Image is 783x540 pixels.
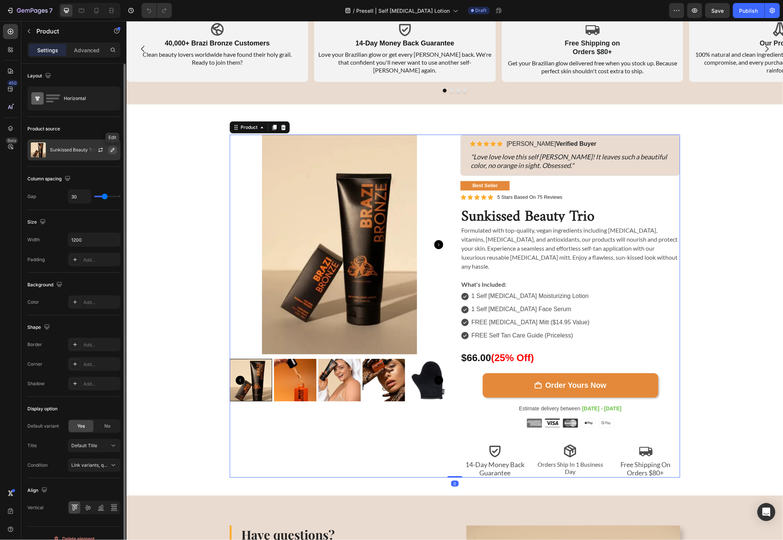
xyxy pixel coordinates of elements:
[71,442,97,449] span: Default Title
[345,311,447,318] span: FREE Self Tan Care Guide (Priceless)
[335,440,402,456] p: 14-Day Money Back Guarantee
[419,398,434,407] img: gempages_569775103198364896-7f832480-d60a-437a-a557-502979cde68c.png
[27,462,48,469] div: Condition
[142,3,172,18] div: Undo/Redo
[27,341,42,348] div: Border
[345,298,463,304] span: FREE [MEDICAL_DATA] Mitt ($14.95 Value)
[476,7,487,14] span: Draft
[192,338,234,380] img: Deep Moisture Tanning Cream
[335,328,553,346] p: $66.00
[335,206,551,249] span: Formulated with top-quality, vegan ingredients including [MEDICAL_DATA], vitamins, [MEDICAL_DATA]...
[334,180,554,201] h1: Sunkissed Beauty Trio
[27,361,42,368] div: Corner
[633,18,674,26] strong: Our Promise
[345,285,445,291] span: 1 Self [MEDICAL_DATA] Face Serum
[64,90,110,107] div: Horizontal
[308,219,317,228] button: Carousel Next Arrow
[411,440,477,454] span: Orders Ship In 1 Business Day
[27,442,37,449] div: Title
[437,398,452,407] img: gempages_569775103198364896-eb9221e6-d040-4d0c-8066-51ee13b21a21.png
[27,126,60,132] div: Product source
[330,68,334,71] button: Dot
[27,71,53,81] div: Layout
[27,193,36,200] div: Gap
[3,3,56,18] button: 7
[49,6,53,15] p: 7
[419,360,480,368] strong: Order Yours Now
[345,272,462,278] span: 1 Self [MEDICAL_DATA] Moisturizing Lotion
[380,119,470,127] p: [PERSON_NAME]
[68,458,120,472] button: Link variants, quantity <br> between same products
[381,38,551,53] span: Get your Brazilian glow delivered free when you stock up. Because perfect skin shouldn't cost ext...
[346,162,371,168] p: Best Seller
[27,423,59,430] div: Default variant
[438,18,494,26] strong: Free Shipping on
[31,142,46,157] img: product feature img
[757,503,775,521] div: Open Intercom Messenger
[325,460,332,466] div: 0
[569,30,738,53] span: 100% natural and clean ingredients we'd put on our own skin, zero compromise, and every purchase ...
[113,103,133,110] div: Product
[357,7,450,15] span: Presell | Self [MEDICAL_DATA] Lotion
[455,398,470,407] img: gempages_569775103198364896-8be0a949-7b9f-4c91-a78f-679d87d37209.png
[27,217,47,227] div: Size
[739,7,758,15] div: Publish
[27,174,72,184] div: Column spacing
[68,439,120,452] button: Default Title
[393,384,454,390] span: Estimate delivery between
[27,322,51,333] div: Shape
[712,8,724,14] span: Save
[630,17,651,38] button: Carousel Next Arrow
[27,380,45,387] div: Shadow
[74,46,99,54] p: Advanced
[401,398,416,407] img: gempages_569775103198364896-d18fc49b-f128-4a62-947e-a111e3450f28.png
[37,46,58,54] p: Settings
[6,138,18,144] div: Beta
[456,384,495,390] span: [DATE] - [DATE]
[323,68,327,71] button: Dot
[109,355,118,364] button: Carousel Back Arrow
[83,342,119,348] div: Add...
[353,7,355,15] span: /
[68,233,120,247] input: Auto
[344,132,541,148] i: "Love love love this self [PERSON_NAME]! It leaves such a beautiful color, no orange in sight. Ob...
[308,355,317,364] button: Carousel Next Arrow
[36,27,100,36] p: Product
[337,68,340,71] button: Dot
[485,440,553,456] p: Free Shipping On Orders $80+
[430,119,470,126] strong: Verified Buyer
[365,331,408,342] span: (25% Off)
[27,299,39,306] div: Color
[733,3,765,18] button: Publish
[27,280,64,290] div: Background
[83,257,119,263] div: Add...
[83,299,119,306] div: Add...
[705,3,730,18] button: Save
[50,147,97,153] p: Sunkissed Beauty Trio
[192,30,365,53] span: Love your Brazilian glow or get every [PERSON_NAME] back. We're that confident you'll never want ...
[446,27,486,35] strong: Orders $80+
[27,405,57,412] div: Display option
[68,190,91,203] input: Auto
[27,236,40,243] div: Width
[27,256,45,263] div: Padding
[71,462,182,468] span: Link variants, quantity <br> between same products
[316,68,320,71] button: Dot
[77,423,85,430] span: Yes
[83,361,119,368] div: Add...
[104,423,110,430] span: No
[27,486,49,496] div: Align
[115,505,316,538] p: Have questions? We have answers!
[83,381,119,387] div: Add...
[356,352,532,377] a: Order Yours Now
[335,260,380,267] strong: What's Included:
[473,398,488,407] img: gempages_569775103198364896-c80e3f46-70a3-4a74-a413-961dee8ef837.png
[7,80,18,86] div: 450
[27,504,44,511] div: Vertical
[371,173,436,180] p: 5 Stars Based On 75 Reviews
